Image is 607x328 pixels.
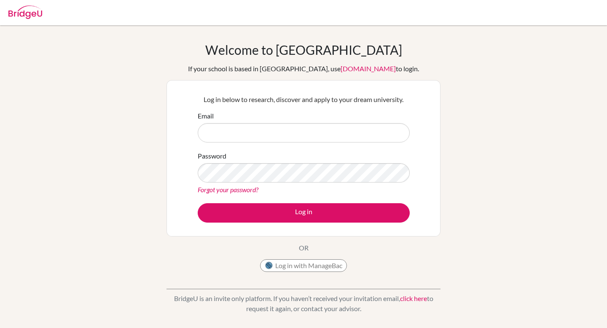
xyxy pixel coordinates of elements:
[188,64,419,74] div: If your school is based in [GEOGRAPHIC_DATA], use to login.
[198,94,410,105] p: Log in below to research, discover and apply to your dream university.
[400,294,427,302] a: click here
[260,259,347,272] button: Log in with ManageBac
[299,243,309,253] p: OR
[198,151,226,161] label: Password
[167,293,440,314] p: BridgeU is an invite only platform. If you haven’t received your invitation email, to request it ...
[205,42,402,57] h1: Welcome to [GEOGRAPHIC_DATA]
[198,111,214,121] label: Email
[198,186,258,194] a: Forgot your password?
[341,65,396,73] a: [DOMAIN_NAME]
[198,203,410,223] button: Log in
[8,5,42,19] img: Bridge-U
